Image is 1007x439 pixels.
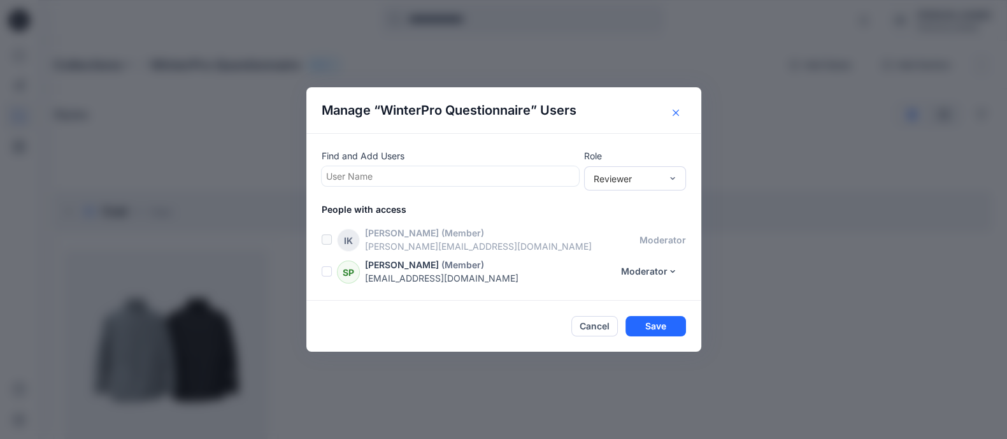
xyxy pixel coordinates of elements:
[584,149,686,162] p: Role
[365,271,613,285] p: [EMAIL_ADDRESS][DOMAIN_NAME]
[337,261,360,284] div: SP
[571,316,618,336] button: Cancel
[441,226,484,240] p: (Member)
[322,149,579,162] p: Find and Add Users
[322,203,701,216] p: People with access
[322,103,576,118] h4: Manage “ ” Users
[365,226,439,240] p: [PERSON_NAME]
[594,172,661,185] div: Reviewer
[613,261,686,282] button: Moderator
[666,103,686,123] button: Close
[337,229,360,252] div: IK
[365,240,639,253] p: [PERSON_NAME][EMAIL_ADDRESS][DOMAIN_NAME]
[625,316,686,336] button: Save
[365,258,439,271] p: [PERSON_NAME]
[441,258,484,271] p: (Member)
[639,233,686,247] p: moderator
[380,103,531,118] span: WinterPro Questionnaire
